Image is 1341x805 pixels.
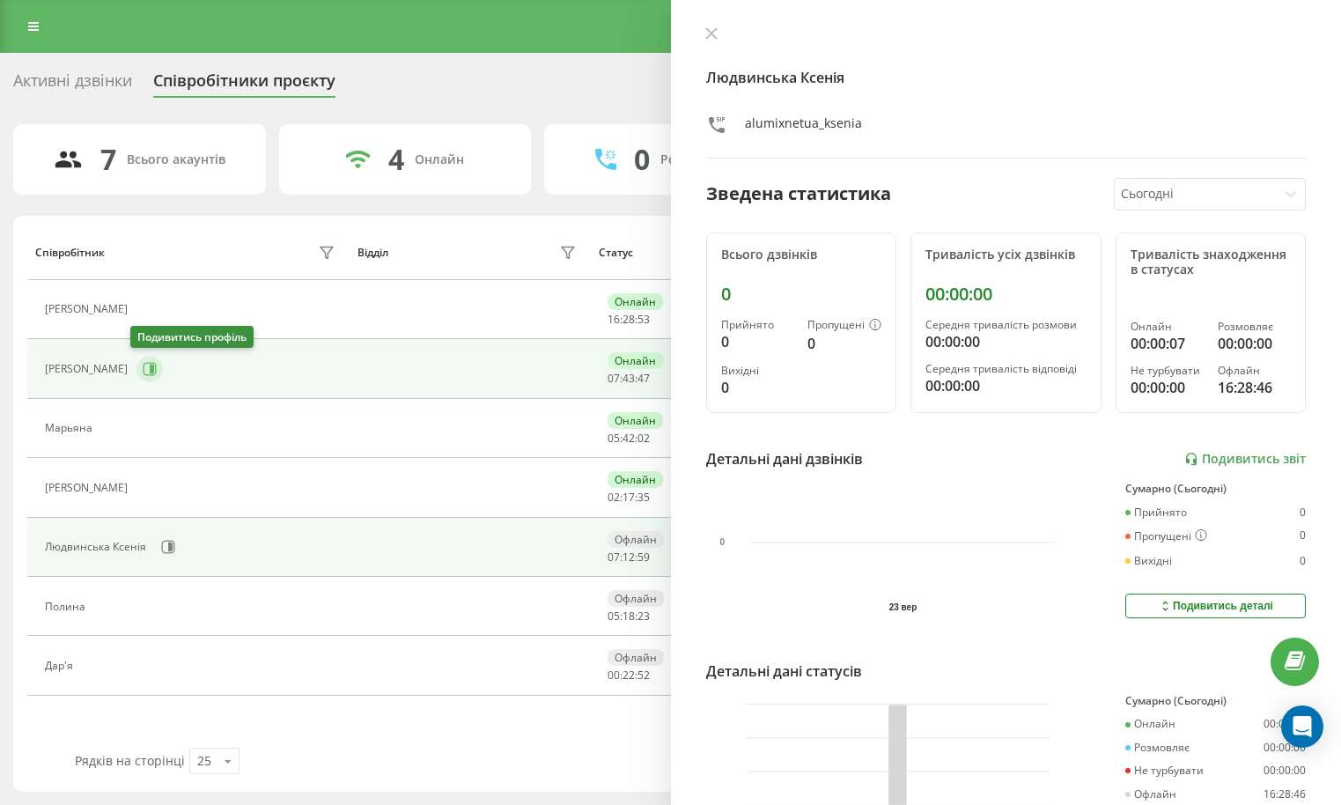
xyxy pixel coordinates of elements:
[1158,599,1273,613] div: Подивитись деталі
[706,661,862,682] div: Детальні дані статусів
[1125,483,1306,495] div: Сумарно (Сьогодні)
[608,352,663,369] div: Онлайн
[1218,377,1291,398] div: 16:28:46
[608,551,650,564] div: : :
[623,668,635,683] span: 22
[637,609,650,624] span: 23
[608,610,650,623] div: : :
[925,284,1087,305] div: 00:00:00
[608,649,664,666] div: Офлайн
[1300,506,1306,519] div: 0
[1131,365,1204,377] div: Не турбувати
[45,601,90,613] div: Полина
[1125,594,1306,618] button: Подивитись деталі
[623,431,635,446] span: 42
[1131,333,1204,354] div: 00:00:07
[1281,705,1323,748] div: Open Intercom Messenger
[1131,321,1204,333] div: Онлайн
[1264,764,1306,777] div: 00:00:00
[807,333,881,354] div: 0
[1218,321,1291,333] div: Розмовляє
[721,331,794,352] div: 0
[637,371,650,386] span: 47
[721,365,794,377] div: Вихідні
[719,538,725,548] text: 0
[608,490,620,505] span: 02
[1184,452,1306,467] a: Подивитись звіт
[706,67,1307,88] h4: Людвинська Ксенія
[608,314,650,326] div: : :
[1264,742,1306,754] div: 00:00:00
[100,143,116,176] div: 7
[608,371,620,386] span: 07
[637,550,650,565] span: 59
[623,490,635,505] span: 17
[608,293,663,310] div: Онлайн
[1131,377,1204,398] div: 00:00:00
[925,331,1087,352] div: 00:00:00
[45,482,132,494] div: [PERSON_NAME]
[197,752,211,770] div: 25
[153,71,335,99] div: Співробітники проєкту
[925,375,1087,396] div: 00:00:00
[13,71,132,99] div: Активні дзвінки
[925,363,1087,375] div: Середня тривалість відповіді
[75,752,185,769] span: Рядків на сторінці
[608,531,664,548] div: Офлайн
[637,668,650,683] span: 52
[608,431,620,446] span: 05
[660,152,746,167] div: Розмовляють
[1125,529,1207,543] div: Пропущені
[706,181,891,207] div: Зведена статистика
[608,491,650,504] div: : :
[1125,695,1306,707] div: Сумарно (Сьогодні)
[721,247,882,262] div: Всього дзвінків
[925,319,1087,331] div: Середня тривалість розмови
[608,471,663,488] div: Онлайн
[637,312,650,327] span: 53
[721,377,794,398] div: 0
[1300,529,1306,543] div: 0
[623,550,635,565] span: 12
[415,152,464,167] div: Онлайн
[634,143,650,176] div: 0
[45,541,151,553] div: Людвинська Ксенія
[1125,764,1204,777] div: Не турбувати
[1125,555,1172,567] div: Вихідні
[388,143,404,176] div: 4
[1300,555,1306,567] div: 0
[608,668,620,683] span: 00
[807,319,881,333] div: Пропущені
[623,609,635,624] span: 18
[45,422,97,434] div: Марьяна
[1264,718,1306,730] div: 00:00:07
[721,319,794,331] div: Прийнято
[127,152,225,167] div: Всього акаунтів
[608,609,620,624] span: 05
[637,431,650,446] span: 02
[1264,788,1306,801] div: 16:28:46
[1218,365,1291,377] div: Офлайн
[623,312,635,327] span: 28
[1125,718,1175,730] div: Онлайн
[721,284,882,305] div: 0
[608,590,664,607] div: Офлайн
[637,490,650,505] span: 35
[608,412,663,429] div: Онлайн
[608,373,650,385] div: : :
[1125,788,1176,801] div: Офлайн
[45,303,132,315] div: [PERSON_NAME]
[608,669,650,682] div: : :
[1218,333,1291,354] div: 00:00:00
[1125,506,1187,519] div: Прийнято
[130,326,254,348] div: Подивитись профіль
[45,363,132,375] div: [PERSON_NAME]
[623,371,635,386] span: 43
[608,312,620,327] span: 16
[608,432,650,445] div: : :
[745,114,862,140] div: alumixnetua_ksenia
[1125,742,1190,754] div: Розмовляє
[925,247,1087,262] div: Тривалість усіх дзвінків
[45,660,77,672] div: Дар'я
[608,550,620,565] span: 07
